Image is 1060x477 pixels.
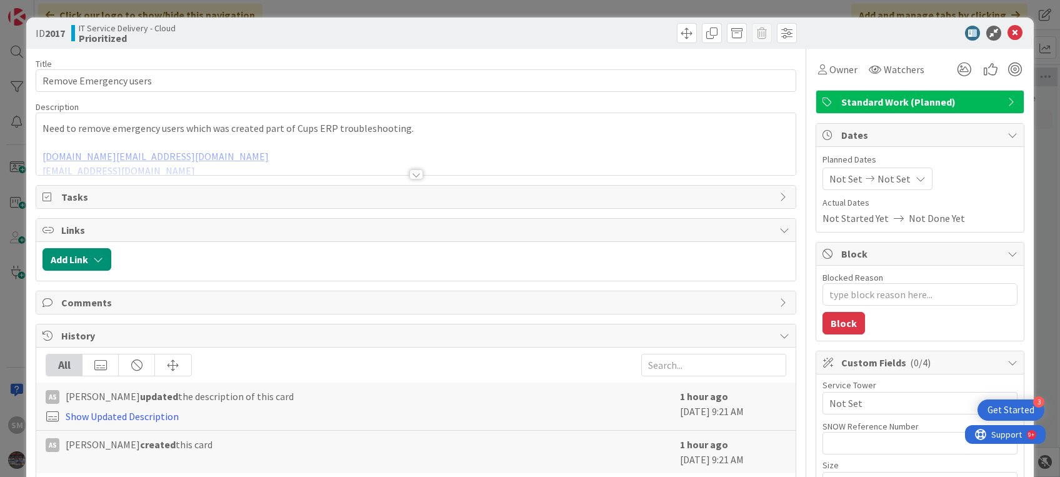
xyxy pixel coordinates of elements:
div: [DATE] 9:21 AM [680,437,786,467]
button: Block [822,312,865,334]
div: All [46,354,82,376]
span: History [61,328,772,343]
div: AS [46,438,59,452]
span: Not Started Yet [822,211,889,226]
span: Dates [841,128,1001,143]
b: created [140,438,176,451]
input: type card name here... [36,69,796,92]
span: ( 0/4 ) [910,356,931,369]
span: Support [26,2,57,17]
span: Standard Work (Planned) [841,94,1001,109]
span: Block [841,246,1001,261]
span: Not Set [829,171,862,186]
span: Links [61,223,772,238]
p: Need to remove emergency users which was created part of Cups ERP troubleshooting. [42,121,789,136]
span: IT Service Delivery - Cloud [79,23,176,33]
b: 1 hour ago [680,390,728,403]
b: 1 hour ago [680,438,728,451]
div: Service Tower [822,381,1017,389]
span: Comments [61,295,772,310]
span: [PERSON_NAME] this card [66,437,212,452]
span: Owner [829,62,857,77]
a: Show Updated Description [66,410,179,423]
span: Planned Dates [822,153,1017,166]
div: [DATE] 9:21 AM [680,389,786,424]
div: Get Started [987,404,1034,416]
label: Blocked Reason [822,272,883,283]
span: Not Set [877,171,911,186]
span: Actual Dates [822,196,1017,209]
div: AS [46,390,59,404]
span: Custom Fields [841,355,1001,370]
span: Not Set [829,396,996,411]
span: ID [36,26,65,41]
button: Add Link [42,248,111,271]
b: Prioritized [79,33,176,43]
div: 9+ [63,5,69,15]
span: Description [36,101,79,113]
div: 3 [1033,396,1044,408]
span: [PERSON_NAME] the description of this card [66,389,294,404]
b: 2017 [45,27,65,39]
div: Open Get Started checklist, remaining modules: 3 [977,399,1044,421]
span: Not Done Yet [909,211,965,226]
div: Size [822,461,1017,469]
span: Watchers [884,62,924,77]
input: Search... [641,354,786,376]
span: Tasks [61,189,772,204]
label: SNOW Reference Number [822,421,919,432]
label: Title [36,58,52,69]
b: updated [140,390,178,403]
